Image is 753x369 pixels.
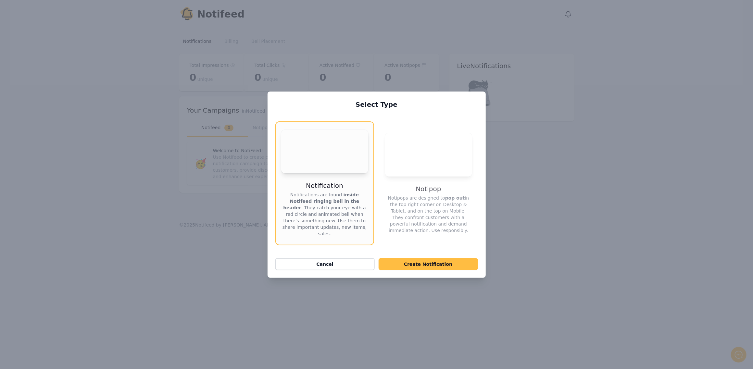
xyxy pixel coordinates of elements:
[42,90,78,95] span: New conversation
[10,43,120,74] h2: Don't see Notifeed in your header? Let me know and I'll set it up! ✅
[275,258,375,270] button: Cancel
[379,121,478,245] button: Your browser does not support the video tag.NotipopNotipops are designed topop outin the top righ...
[281,130,368,173] video: Your browser does not support the video tag.
[281,191,368,237] p: Notifications are found . They catch your eye with a red circle and animated bell when there's so...
[385,195,472,234] p: Notipops are designed to in the top right corner on Desktop & Tablet, and on the top on Mobile. T...
[379,258,478,270] button: Create Notification
[416,184,441,193] h3: Notipop
[306,181,343,190] h3: Notification
[275,121,374,245] button: Your browser does not support the video tag.NotificationNotifications are found inside Notifeed r...
[10,86,120,99] button: New conversation
[10,31,120,42] h1: Hello!
[54,227,82,231] span: We run on Gist
[445,195,465,201] strong: pop out
[283,192,359,210] strong: inside Notifeed ringing bell in the header
[275,101,478,108] h2: Select Type
[385,133,472,177] video: Your browser does not support the video tag.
